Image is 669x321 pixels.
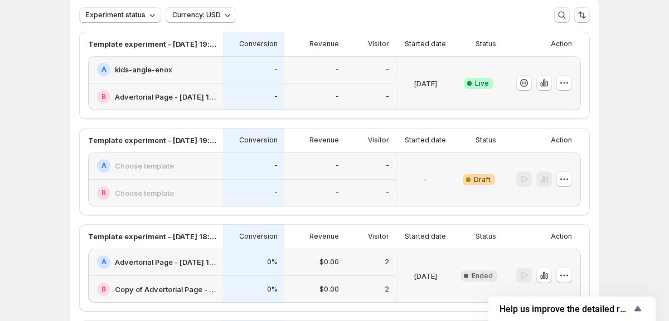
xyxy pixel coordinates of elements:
[386,65,389,74] p: -
[101,92,106,101] h2: B
[172,11,221,19] span: Currency: USD
[309,136,339,145] p: Revenue
[309,232,339,241] p: Revenue
[476,136,496,145] p: Status
[115,160,174,171] h2: Choose template
[424,174,427,185] p: -
[115,256,216,268] h2: Advertorial Page - [DATE] 18:25:22
[115,284,216,295] h2: Copy of Advertorial Page - [DATE] 18:25:22
[115,64,172,75] h2: kids-angle-enox
[500,302,644,315] button: Show survey - Help us improve the detailed report for A/B campaigns
[267,285,278,294] p: 0%
[267,258,278,266] p: 0%
[405,232,446,241] p: Started date
[385,285,389,294] p: 2
[88,135,216,146] p: Template experiment - [DATE] 19:03:15
[101,285,106,294] h2: B
[551,136,572,145] p: Action
[309,39,339,48] p: Revenue
[336,92,339,101] p: -
[551,232,572,241] p: Action
[414,78,437,89] p: [DATE]
[88,231,216,242] p: Template experiment - [DATE] 18:59:18
[368,136,389,145] p: Visitor
[551,39,572,48] p: Action
[386,189,389,197] p: -
[574,7,590,23] button: Sort the results
[386,92,389,101] p: -
[166,7,236,23] button: Currency: USD
[101,258,106,266] h2: A
[405,136,446,145] p: Started date
[336,189,339,197] p: -
[385,258,389,266] p: 2
[101,189,106,197] h2: B
[274,92,278,101] p: -
[115,187,174,199] h2: Choose template
[336,65,339,74] p: -
[88,38,216,50] p: Template experiment - [DATE] 19:04:34
[115,91,216,102] h2: Advertorial Page - [DATE] 18:25:22
[86,11,146,19] span: Experiment status
[476,39,496,48] p: Status
[239,232,278,241] p: Conversion
[79,7,161,23] button: Experiment status
[274,189,278,197] p: -
[472,271,493,280] span: Ended
[475,79,489,88] span: Live
[368,232,389,241] p: Visitor
[101,65,106,74] h2: A
[368,39,389,48] p: Visitor
[476,232,496,241] p: Status
[386,161,389,170] p: -
[500,304,631,314] span: Help us improve the detailed report for A/B campaigns
[405,39,446,48] p: Started date
[239,39,278,48] p: Conversion
[274,65,278,74] p: -
[274,161,278,170] p: -
[474,175,491,184] span: Draft
[101,161,106,170] h2: A
[319,285,339,294] p: $0.00
[336,161,339,170] p: -
[239,136,278,145] p: Conversion
[414,270,437,282] p: [DATE]
[319,258,339,266] p: $0.00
